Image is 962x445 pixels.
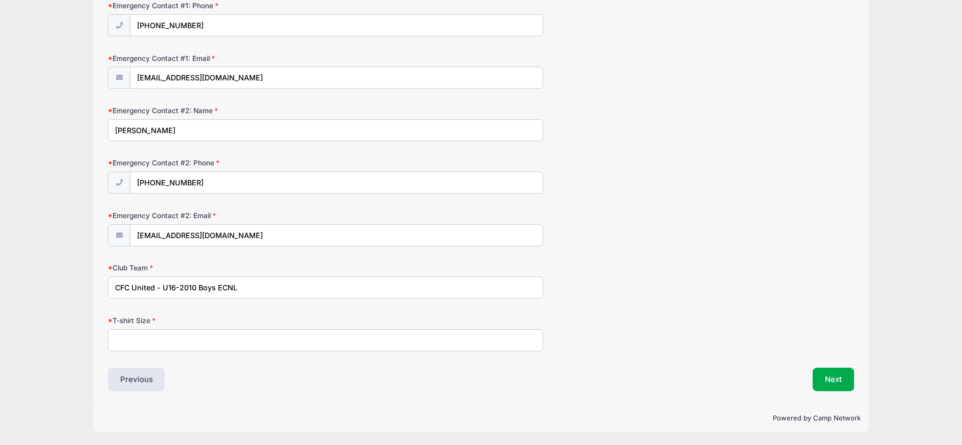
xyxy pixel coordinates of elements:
label: Emergency Contact #2: Name [108,105,356,116]
label: Emergency Contact #1: Phone [108,1,356,11]
input: email@email.com [130,224,543,246]
input: email@email.com [130,67,543,89]
button: Previous [108,368,165,391]
input: (xxx) xxx-xxxx [130,172,543,194]
input: (xxx) xxx-xxxx [130,14,543,36]
label: Emergency Contact #2: Phone [108,158,356,168]
label: T-shirt Size [108,315,356,326]
p: Powered by Camp Network [101,413,861,423]
label: Club Team [108,263,356,273]
label: Emergency Contact #1: Email [108,53,356,63]
label: Emergency Contact #2: Email [108,210,356,221]
button: Next [813,368,854,391]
